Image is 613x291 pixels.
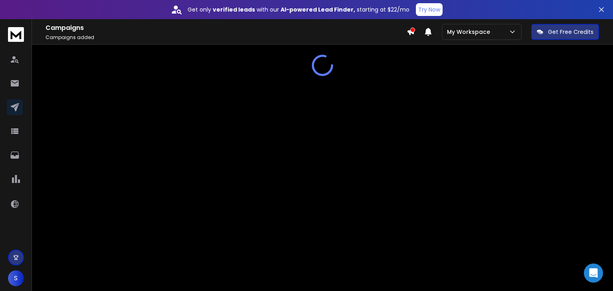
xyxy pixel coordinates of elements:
button: S [8,270,24,286]
strong: AI-powered Lead Finder, [281,6,355,14]
button: Get Free Credits [531,24,599,40]
img: logo [8,27,24,42]
p: Get only with our starting at $22/mo [188,6,409,14]
p: Campaigns added [45,34,407,41]
div: Open Intercom Messenger [584,263,603,283]
button: Try Now [416,3,443,16]
h1: Campaigns [45,23,407,33]
p: My Workspace [447,28,493,36]
strong: verified leads [213,6,255,14]
p: Try Now [418,6,440,14]
p: Get Free Credits [548,28,593,36]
